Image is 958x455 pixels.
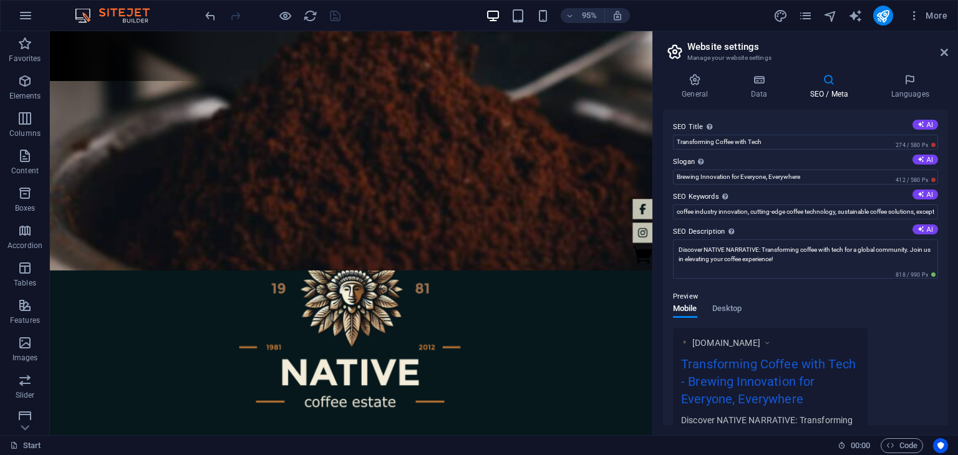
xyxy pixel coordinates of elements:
span: 818 / 990 Px [893,271,938,279]
span: Desktop [712,301,742,318]
button: publish [873,6,893,26]
button: Slogan [912,155,938,165]
h4: Languages [872,74,948,100]
h4: General [663,74,732,100]
span: Code [886,438,917,453]
h2: Website settings [687,41,948,52]
p: Elements [9,91,41,101]
i: Navigator [823,9,838,23]
i: Publish [876,9,890,23]
button: SEO Title [912,120,938,130]
i: Design (Ctrl+Alt+Y) [773,9,788,23]
i: On resize automatically adjust zoom level to fit chosen device. [612,10,623,21]
p: Slider [16,390,35,400]
i: Pages (Ctrl+Alt+S) [798,9,813,23]
img: Editor Logo [72,8,165,23]
p: Favorites [9,54,41,64]
h3: Manage your website settings [687,52,923,64]
h4: Data [732,74,791,100]
p: Tables [14,278,36,288]
button: Code [881,438,923,453]
div: Preview [673,304,742,328]
input: Slogan... [673,170,938,184]
p: Content [11,166,39,176]
span: Mobile [673,301,697,318]
span: More [908,9,947,22]
i: AI Writer [848,9,863,23]
p: Images [12,353,38,363]
p: Preview [673,289,698,304]
button: Usercentrics [933,438,948,453]
div: Transforming Coffee with Tech - Brewing Innovation for Everyone, Everywhere [681,355,859,414]
button: More [903,6,952,26]
p: Accordion [7,241,42,251]
i: Undo: Change keywords (Ctrl+Z) [203,9,218,23]
img: Native_Coffee_Estate_logo_mark-removebg-preview5-e7pApev4R5ETQqd-yfYYpw-jlXmaPMJRBLJRGwdwqjejw.png [681,338,689,347]
p: Features [10,315,40,325]
button: undo [203,8,218,23]
i: Reload page [303,9,317,23]
button: Click here to leave preview mode and continue editing [278,8,293,23]
p: Boxes [15,203,36,213]
button: pages [798,8,813,23]
span: 412 / 580 Px [893,176,938,184]
button: design [773,8,788,23]
button: text_generator [848,8,863,23]
span: 274 / 580 Px [893,141,938,150]
button: SEO Keywords [912,189,938,199]
label: SEO Description [673,224,938,239]
span: [DOMAIN_NAME] [692,337,760,349]
label: Slogan [673,155,938,170]
button: reload [302,8,317,23]
button: SEO Description [912,224,938,234]
h4: SEO / Meta [791,74,872,100]
h6: 95% [579,8,599,23]
a: Click to cancel selection. Double-click to open Pages [10,438,41,453]
button: navigator [823,8,838,23]
h6: Session time [838,438,871,453]
label: SEO Title [673,120,938,135]
span: 00 00 [851,438,870,453]
label: SEO Keywords [673,189,938,204]
p: Columns [9,128,41,138]
span: : [859,441,861,450]
div: Discover NATIVE NARRATIVE: Transforming coffee with tech for a global community. Join us in eleva... [681,413,859,451]
button: 95% [561,8,605,23]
